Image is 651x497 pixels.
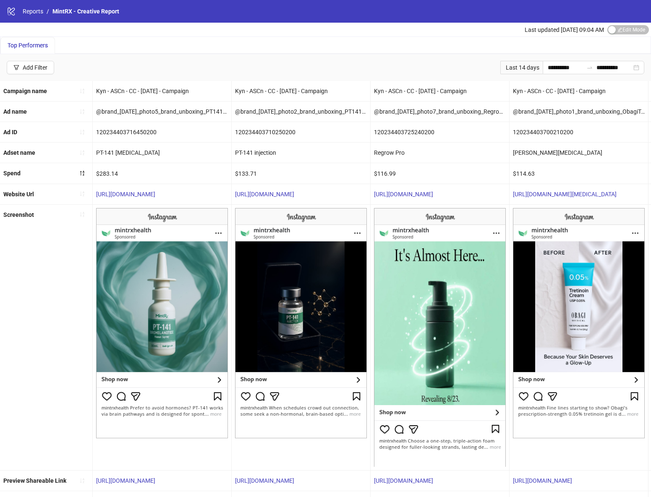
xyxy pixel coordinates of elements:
[93,101,231,122] div: @brand_[DATE]_photo5_brand_unboxing_PT141NasalSpray_mintrx_
[371,122,509,142] div: 120234403725240200
[3,477,66,484] b: Preview Shareable Link
[8,42,48,49] span: Top Performers
[586,64,593,71] span: to
[513,191,617,198] a: [URL][DOMAIN_NAME][MEDICAL_DATA]
[93,163,231,183] div: $283.14
[79,129,85,135] span: sort-ascending
[79,211,85,217] span: sort-ascending
[232,101,370,122] div: @brand_[DATE]_photo2_brand_unboxing_PT141Injection_mintrx_
[513,208,645,439] img: Screenshot 120234403700210200
[235,191,294,198] a: [URL][DOMAIN_NAME]
[500,61,543,74] div: Last 14 days
[79,170,85,176] span: sort-descending
[93,81,231,101] div: Kyn - ASCn - CC - [DATE] - Campaign
[235,477,294,484] a: [URL][DOMAIN_NAME]
[371,163,509,183] div: $116.99
[79,150,85,156] span: sort-ascending
[510,81,648,101] div: Kyn - ASCn - CC - [DATE] - Campaign
[3,108,27,115] b: Ad name
[93,143,231,163] div: PT-141 [MEDICAL_DATA]
[3,88,47,94] b: Campaign name
[235,208,367,439] img: Screenshot 120234403710250200
[374,477,433,484] a: [URL][DOMAIN_NAME]
[3,191,34,198] b: Website Url
[510,163,648,183] div: $114.63
[232,81,370,101] div: Kyn - ASCn - CC - [DATE] - Campaign
[47,7,49,16] li: /
[3,170,21,177] b: Spend
[371,81,509,101] div: Kyn - ASCn - CC - [DATE] - Campaign
[232,143,370,163] div: PT-141 injection
[510,101,648,122] div: @brand_[DATE]_photo1_brand_unboxing_ObagiTretinoin_mintrx_
[371,143,509,163] div: Regrow Pro
[510,143,648,163] div: [PERSON_NAME][MEDICAL_DATA]
[23,64,47,71] div: Add Filter
[371,101,509,122] div: @brand_[DATE]_photo7_brand_unboxing_RegrowPro_mintrx_
[79,191,85,197] span: sort-ascending
[21,7,45,16] a: Reports
[232,122,370,142] div: 120234403710250200
[96,208,228,439] img: Screenshot 120234403716450200
[374,191,433,198] a: [URL][DOMAIN_NAME]
[7,61,54,74] button: Add Filter
[510,122,648,142] div: 120234403700210200
[3,211,34,218] b: Screenshot
[96,477,155,484] a: [URL][DOMAIN_NAME]
[513,477,572,484] a: [URL][DOMAIN_NAME]
[374,208,506,467] img: Screenshot 120234403725240200
[52,8,119,15] span: MintRX - Creative Report
[79,109,85,114] span: sort-ascending
[232,163,370,183] div: $133.71
[3,129,17,135] b: Ad ID
[525,26,604,33] span: Last updated [DATE] 09:04 AM
[93,122,231,142] div: 120234403716450200
[79,88,85,94] span: sort-ascending
[586,64,593,71] span: swap-right
[3,149,35,156] b: Adset name
[79,478,85,484] span: sort-ascending
[13,65,19,70] span: filter
[96,191,155,198] a: [URL][DOMAIN_NAME]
